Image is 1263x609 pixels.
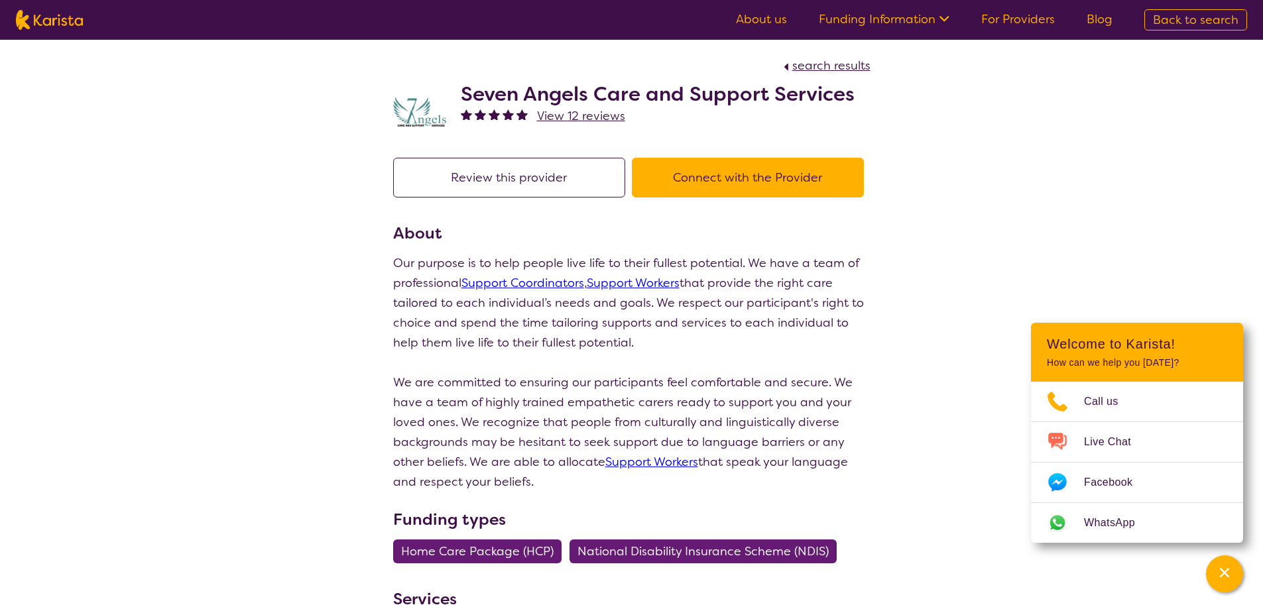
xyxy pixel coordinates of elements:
[393,508,871,531] h3: Funding types
[1087,11,1113,27] a: Blog
[516,109,528,120] img: fullstar
[1206,555,1243,592] button: Channel Menu
[1084,472,1148,492] span: Facebook
[1144,9,1247,30] a: Back to search
[736,11,787,27] a: About us
[1084,432,1147,452] span: Live Chat
[393,372,871,492] p: We are committed to ensuring our participants feel comfortable and secure. We have a team of high...
[632,158,864,197] button: Connect with the Provider
[1031,503,1243,543] a: Web link opens in a new tab.
[780,58,871,74] a: search results
[393,253,871,353] p: Our purpose is to help people live life to their fullest potential. We have a team of professiona...
[570,543,845,559] a: National Disability Insurance Scheme (NDIS)
[1084,392,1134,412] span: Call us
[393,221,871,245] h3: About
[605,454,698,470] a: Support Workers
[632,170,871,186] a: Connect with the Provider
[537,106,625,126] a: View 12 reviews
[1031,382,1243,543] ul: Choose channel
[393,97,446,127] img: lugdbhoacugpbhbgex1l.png
[503,109,514,120] img: fullstar
[475,109,486,120] img: fullstar
[819,11,949,27] a: Funding Information
[16,10,83,30] img: Karista logo
[577,539,829,563] span: National Disability Insurance Scheme (NDIS)
[792,58,871,74] span: search results
[587,275,680,291] a: Support Workers
[461,109,472,120] img: fullstar
[401,539,554,563] span: Home Care Package (HCP)
[1153,12,1238,28] span: Back to search
[1084,513,1151,533] span: WhatsApp
[1047,336,1227,352] h2: Welcome to Karista!
[537,108,625,124] span: View 12 reviews
[393,158,625,197] button: Review this provider
[981,11,1055,27] a: For Providers
[1047,357,1227,368] p: How can we help you [DATE]?
[489,109,500,120] img: fullstar
[393,170,632,186] a: Review this provider
[1031,323,1243,543] div: Channel Menu
[393,543,570,559] a: Home Care Package (HCP)
[461,275,584,291] a: Support Coordinators
[461,82,855,106] h2: Seven Angels Care and Support Services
